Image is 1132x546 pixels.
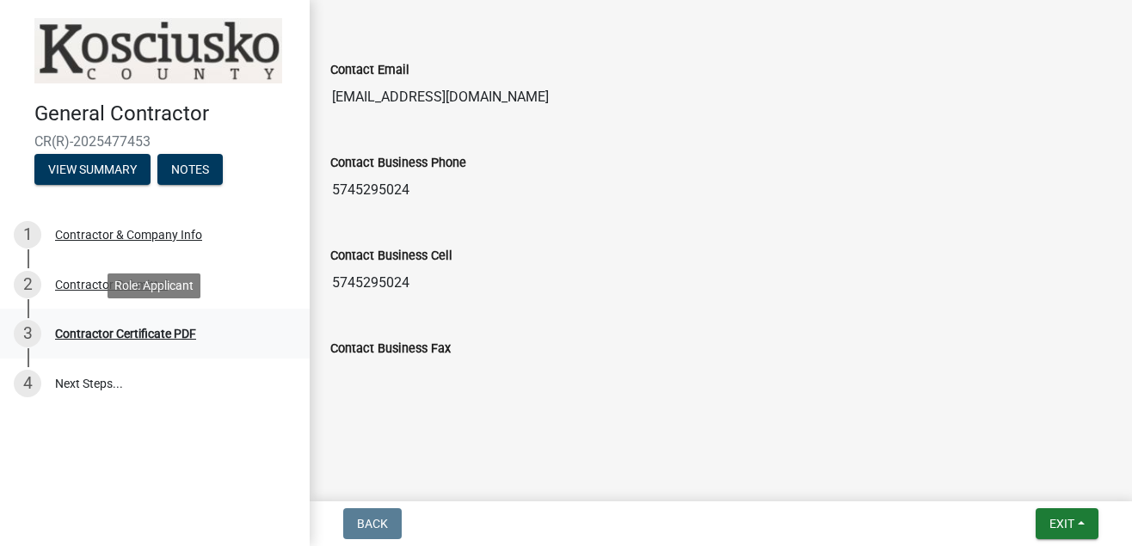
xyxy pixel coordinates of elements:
label: Contact Business Cell [330,250,452,262]
h4: General Contractor [34,101,296,126]
button: Notes [157,154,223,185]
div: 4 [14,370,41,397]
div: 3 [14,320,41,347]
wm-modal-confirm: Summary [34,163,151,177]
label: Contact Business Fax [330,343,451,355]
div: Role: Applicant [108,273,200,298]
div: Contractor Certificate PDF [55,328,196,340]
button: Exit [1036,508,1098,539]
label: Contact Business Phone [330,157,466,169]
span: CR(R)-2025477453 [34,133,275,150]
label: Contact Email [330,64,409,77]
wm-modal-confirm: Notes [157,163,223,177]
div: Contractor & Company Info [55,229,202,241]
div: 2 [14,271,41,298]
span: Back [357,517,388,531]
span: Exit [1049,517,1074,531]
img: Kosciusko County, Indiana [34,18,282,83]
div: 1 [14,221,41,248]
div: Contractor Submittal [55,279,168,291]
button: View Summary [34,154,151,185]
button: Back [343,508,402,539]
